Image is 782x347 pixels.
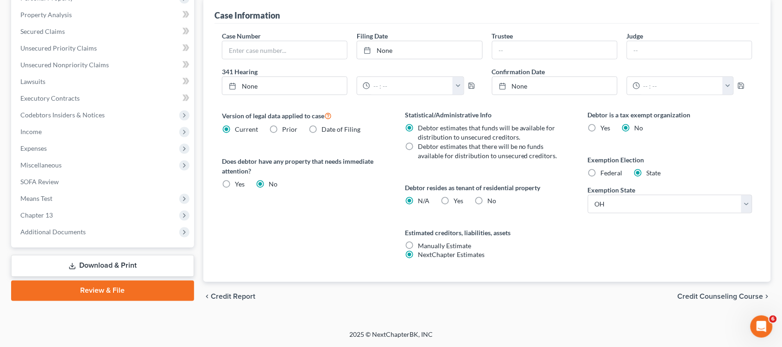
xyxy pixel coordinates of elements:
span: State [647,169,661,177]
span: Unsecured Nonpriority Claims [20,61,109,69]
button: chevron_left Credit Report [203,293,255,301]
a: SOFA Review [13,173,194,190]
span: Unsecured Priority Claims [20,44,97,52]
label: 341 Hearing [217,67,487,77]
span: Lawsuits [20,77,45,85]
span: Chapter 13 [20,211,53,219]
a: None [222,77,347,95]
span: Secured Claims [20,27,65,35]
span: Property Analysis [20,11,72,19]
i: chevron_right [763,293,771,301]
span: Debtor estimates that funds will be available for distribution to unsecured creditors. [418,124,555,141]
label: Estimated creditors, liabilities, assets [405,228,569,238]
span: Prior [282,125,297,133]
span: Date of Filing [322,125,360,133]
a: Lawsuits [13,73,194,90]
button: Credit Counseling Course chevron_right [678,293,771,301]
a: Review & File [11,281,194,301]
span: Credit Counseling Course [678,293,763,301]
span: N/A [418,197,429,205]
input: -- [627,41,752,59]
label: Confirmation Date [487,67,757,77]
span: Means Test [20,194,52,202]
span: Debtor estimates that there will be no funds available for distribution to unsecured creditors. [418,142,557,160]
label: Exemption State [588,185,636,195]
a: None [492,77,617,95]
label: Exemption Election [588,155,752,165]
div: Case Information [214,10,280,21]
span: Manually Estimate [418,242,471,250]
span: No [269,180,277,188]
span: Income [20,128,42,135]
i: chevron_left [203,293,211,301]
input: -- : -- [370,77,453,95]
label: Debtor resides as tenant of residential property [405,183,569,193]
label: Version of legal data applied to case [222,110,386,121]
span: 6 [769,315,777,323]
span: NextChapter Estimates [418,251,485,259]
div: 2025 © NextChapterBK, INC [127,330,655,347]
a: Download & Print [11,255,194,277]
input: -- : -- [640,77,723,95]
label: Filing Date [357,31,388,41]
label: Does debtor have any property that needs immediate attention? [222,156,386,176]
a: Secured Claims [13,23,194,40]
label: Case Number [222,31,261,41]
label: Statistical/Administrative Info [405,110,569,120]
span: Additional Documents [20,228,86,236]
span: No [487,197,496,205]
a: Unsecured Nonpriority Claims [13,57,194,73]
a: None [357,41,482,59]
a: Unsecured Priority Claims [13,40,194,57]
span: Credit Report [211,293,255,301]
span: Miscellaneous [20,161,62,169]
iframe: Intercom live chat [750,315,773,338]
span: Federal [601,169,623,177]
input: -- [492,41,617,59]
label: Trustee [492,31,513,41]
span: Current [235,125,258,133]
span: Yes [601,124,611,132]
span: Yes [235,180,245,188]
a: Executory Contracts [13,90,194,107]
input: Enter case number... [222,41,347,59]
span: No [635,124,643,132]
span: Yes [454,197,463,205]
span: Executory Contracts [20,94,80,102]
span: Expenses [20,144,47,152]
label: Judge [627,31,643,41]
span: SOFA Review [20,178,59,186]
label: Debtor is a tax exempt organization [588,110,752,120]
a: Property Analysis [13,6,194,23]
span: Codebtors Insiders & Notices [20,111,105,119]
